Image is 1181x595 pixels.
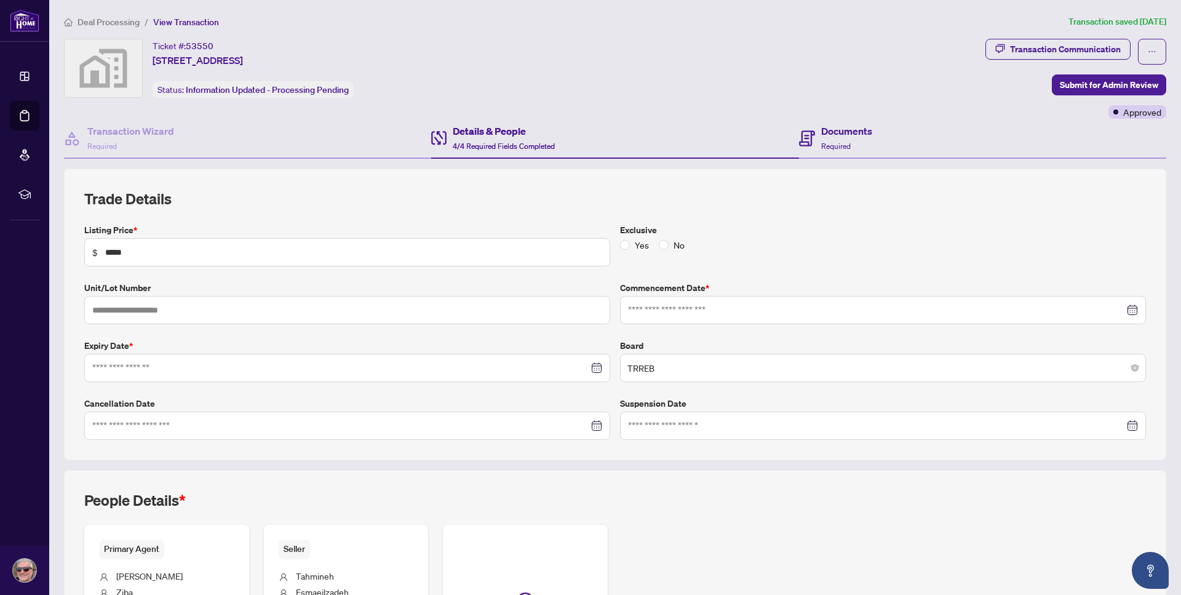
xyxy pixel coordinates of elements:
[10,9,39,32] img: logo
[145,15,148,29] li: /
[186,41,213,52] span: 53550
[153,39,213,53] div: Ticket #:
[985,39,1131,60] button: Transaction Communication
[1052,74,1166,95] button: Submit for Admin Review
[186,84,349,95] span: Information Updated - Processing Pending
[620,281,1146,295] label: Commencement Date
[116,570,183,581] span: [PERSON_NAME]
[84,339,610,353] label: Expiry Date
[153,53,243,68] span: [STREET_ADDRESS]
[78,17,140,28] span: Deal Processing
[1010,39,1121,59] div: Transaction Communication
[1123,105,1161,119] span: Approved
[13,559,36,582] img: Profile Icon
[1148,47,1156,56] span: ellipsis
[65,39,142,97] img: svg%3e
[620,223,1146,237] label: Exclusive
[453,142,555,151] span: 4/4 Required Fields Completed
[84,223,610,237] label: Listing Price
[821,124,872,138] h4: Documents
[87,142,117,151] span: Required
[620,339,1146,353] label: Board
[1068,15,1166,29] article: Transaction saved [DATE]
[87,124,174,138] h4: Transaction Wizard
[669,238,690,252] span: No
[821,142,851,151] span: Required
[153,81,354,98] div: Status:
[620,397,1146,410] label: Suspension Date
[279,540,310,559] span: Seller
[1060,75,1158,95] span: Submit for Admin Review
[84,189,1146,209] h2: Trade Details
[99,540,164,559] span: Primary Agent
[92,246,98,259] span: $
[84,397,610,410] label: Cancellation Date
[64,18,73,26] span: home
[1131,364,1139,372] span: close-circle
[1132,552,1169,589] button: Open asap
[84,490,186,510] h2: People Details
[453,124,555,138] h4: Details & People
[630,238,654,252] span: Yes
[153,17,219,28] span: View Transaction
[627,356,1139,380] span: TRREB
[296,570,334,581] span: Tahmineh
[84,281,610,295] label: Unit/Lot Number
